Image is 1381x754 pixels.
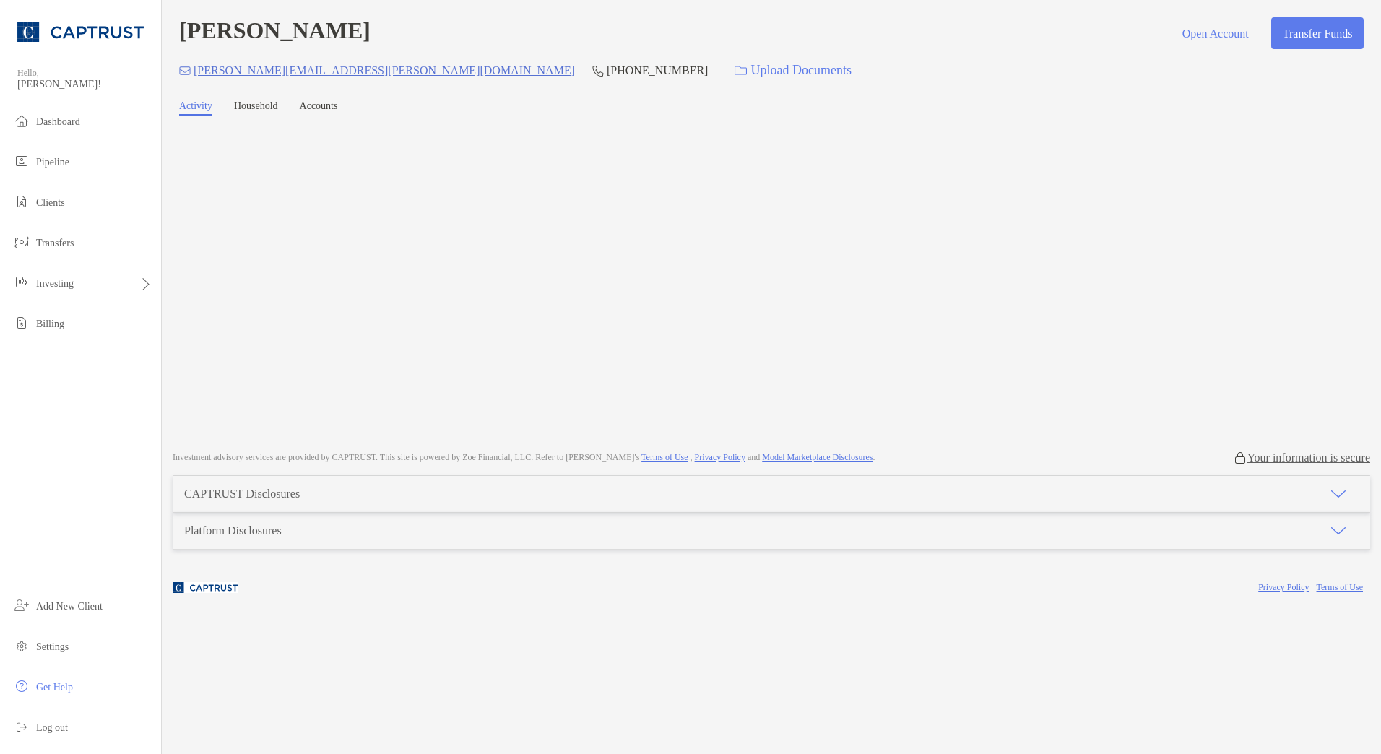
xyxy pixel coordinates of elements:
span: [PERSON_NAME]! [17,79,152,90]
div: CAPTRUST Disclosures [184,487,300,500]
img: Phone Icon [592,65,604,77]
span: Pipeline [36,157,69,168]
a: Household [234,100,278,116]
a: Privacy Policy [1258,582,1309,592]
div: Platform Disclosures [184,524,282,537]
a: Model Marketplace Disclosures [762,452,873,462]
img: CAPTRUST Logo [17,6,144,58]
img: settings icon [13,637,30,654]
img: logout icon [13,718,30,735]
a: Terms of Use [1317,582,1363,592]
p: [PERSON_NAME][EMAIL_ADDRESS][PERSON_NAME][DOMAIN_NAME] [194,61,575,79]
span: Log out [36,722,68,733]
span: Clients [36,197,65,208]
img: transfers icon [13,233,30,251]
a: Terms of Use [641,452,688,462]
img: add_new_client icon [13,597,30,614]
p: Your information is secure [1247,451,1370,464]
img: get-help icon [13,677,30,695]
a: Upload Documents [725,55,860,86]
img: pipeline icon [13,152,30,170]
button: Transfer Funds [1271,17,1364,49]
span: Add New Client [36,601,103,612]
h4: [PERSON_NAME] [179,17,371,49]
img: billing icon [13,314,30,331]
span: Billing [36,318,64,329]
a: Privacy Policy [695,452,745,462]
img: dashboard icon [13,112,30,129]
img: clients icon [13,193,30,210]
span: Investing [36,278,74,289]
img: Email Icon [179,66,191,75]
p: Investment advisory services are provided by CAPTRUST . This site is powered by Zoe Financial, LL... [173,452,875,463]
img: icon arrow [1330,522,1347,539]
img: button icon [735,66,747,76]
span: Settings [36,641,69,652]
span: Dashboard [36,116,80,127]
span: Get Help [36,682,73,693]
a: Accounts [300,100,338,116]
img: company logo [173,571,238,604]
img: icon arrow [1330,485,1347,503]
img: investing icon [13,274,30,291]
button: Open Account [1171,17,1260,49]
span: Transfers [36,238,74,248]
a: Activity [179,100,212,116]
p: [PHONE_NUMBER] [607,61,708,79]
